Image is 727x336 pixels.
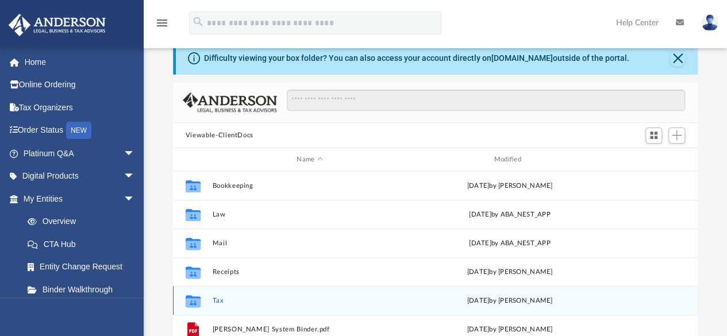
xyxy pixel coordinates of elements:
[124,165,147,188] span: arrow_drop_down
[16,278,152,301] a: Binder Walkthrough
[16,233,152,256] a: CTA Hub
[124,187,147,211] span: arrow_drop_down
[212,182,407,190] button: Bookkeeping
[16,256,152,279] a: Entity Change Request
[412,238,607,249] div: [DATE] by ABA_NEST_APP
[668,128,686,144] button: Add
[8,74,152,96] a: Online Ordering
[645,128,663,144] button: Switch to Grid View
[491,53,553,63] a: [DOMAIN_NAME]
[212,297,407,304] button: Tax
[178,155,207,165] div: id
[8,51,152,74] a: Home
[412,210,607,220] div: [DATE] by ABA_NEST_APP
[186,130,253,141] button: Viewable-ClientDocs
[192,16,205,28] i: search
[670,51,686,67] button: Close
[212,211,407,218] button: Law
[5,14,109,36] img: Anderson Advisors Platinum Portal
[212,240,407,247] button: Mail
[701,14,718,31] img: User Pic
[212,268,407,276] button: Receipts
[124,142,147,165] span: arrow_drop_down
[8,165,152,188] a: Digital Productsarrow_drop_down
[8,187,152,210] a: My Entitiesarrow_drop_down
[8,142,152,165] a: Platinum Q&Aarrow_drop_down
[412,296,607,306] div: [DATE] by [PERSON_NAME]
[287,90,685,111] input: Search files and folders
[8,96,152,119] a: Tax Organizers
[412,325,607,335] div: [DATE] by [PERSON_NAME]
[155,16,169,30] i: menu
[66,122,91,139] div: NEW
[412,267,607,277] div: [DATE] by [PERSON_NAME]
[212,326,407,333] button: [PERSON_NAME] System Binder.pdf
[211,155,407,165] div: Name
[412,155,607,165] div: Modified
[8,119,152,142] a: Order StatusNEW
[204,52,629,64] div: Difficulty viewing your box folder? You can also access your account directly on outside of the p...
[612,155,693,165] div: id
[155,22,169,30] a: menu
[412,181,607,191] div: [DATE] by [PERSON_NAME]
[16,210,152,233] a: Overview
